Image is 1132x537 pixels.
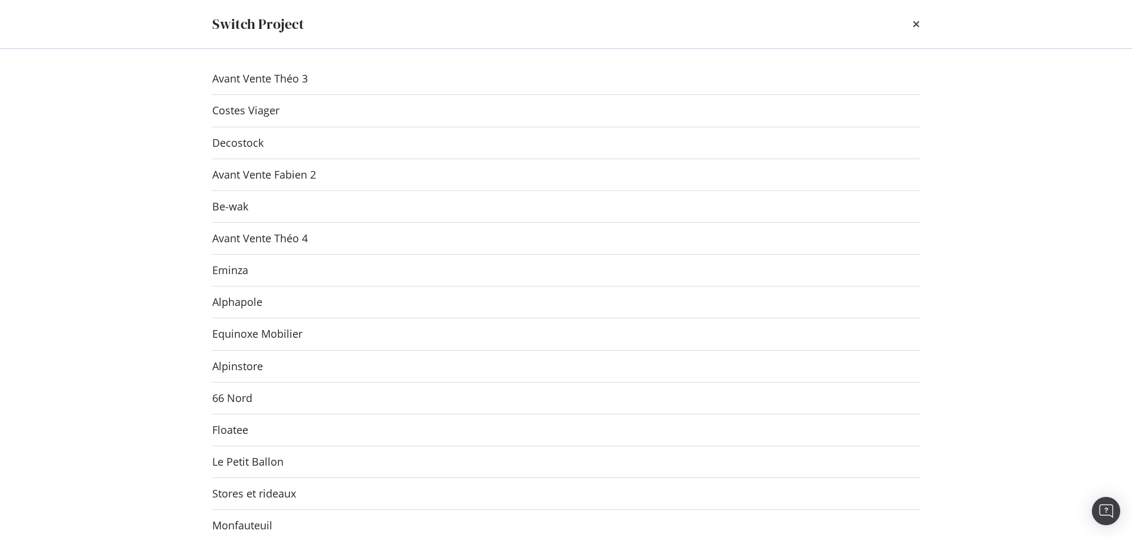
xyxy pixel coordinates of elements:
[212,200,248,213] a: Be-wak
[212,328,302,340] a: Equinoxe Mobilier
[212,264,248,276] a: Eminza
[212,73,308,85] a: Avant Vente Théo 3
[212,456,284,468] a: Le Petit Ballon
[212,104,279,117] a: Costes Viager
[212,392,252,404] a: 66 Nord
[212,487,296,500] a: Stores et rideaux
[212,14,304,34] div: Switch Project
[1092,497,1120,525] div: Open Intercom Messenger
[212,296,262,308] a: Alphapole
[212,519,272,532] a: Monfauteuil
[212,169,316,181] a: Avant Vente Fabien 2
[212,360,263,373] a: Alpinstore
[212,137,264,149] a: Decostock
[913,14,920,34] div: times
[212,424,248,436] a: Floatee
[212,232,308,245] a: Avant Vente Théo 4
